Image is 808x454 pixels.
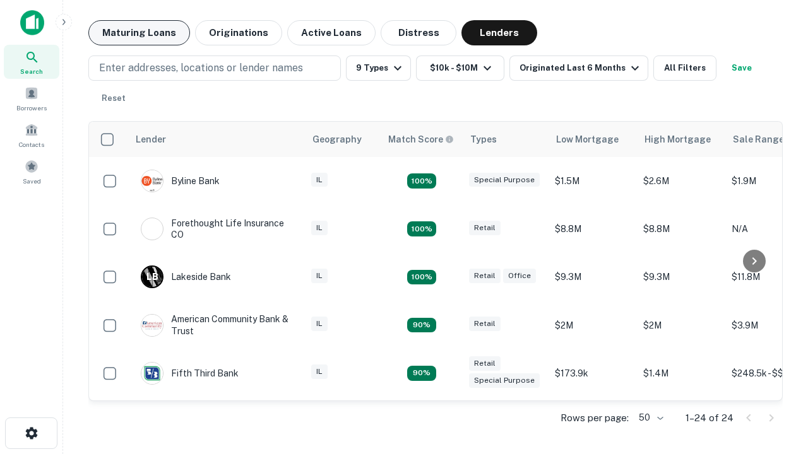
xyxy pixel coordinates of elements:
[549,253,637,301] td: $9.3M
[146,271,158,284] p: L B
[388,132,451,146] h6: Match Score
[141,363,163,384] img: picture
[311,364,328,379] div: IL
[745,313,808,373] iframe: Chat Widget
[637,253,725,301] td: $9.3M
[637,397,725,445] td: $268k
[141,170,163,192] img: picture
[549,122,637,157] th: Low Mortgage
[469,269,501,283] div: Retail
[4,118,59,152] a: Contacts
[287,20,376,45] button: Active Loans
[549,397,637,445] td: $268k
[407,221,436,236] div: Matching Properties: 4, hasApolloMatch: undefined
[549,205,637,253] td: $8.8M
[407,366,436,381] div: Matching Properties: 2, hasApolloMatch: undefined
[686,410,734,426] p: 1–24 of 24
[637,301,725,349] td: $2M
[4,154,59,189] a: Saved
[141,362,239,385] div: Fifth Third Bank
[141,170,220,192] div: Byline Bank
[93,86,134,111] button: Reset
[311,173,328,187] div: IL
[645,132,711,147] div: High Mortgage
[88,55,341,81] button: Enter addresses, locations or lender names
[312,132,362,147] div: Geography
[141,218,292,240] div: Forethought Life Insurance CO
[311,317,328,331] div: IL
[346,55,411,81] button: 9 Types
[637,349,725,397] td: $1.4M
[305,122,381,157] th: Geography
[733,132,784,147] div: Sale Range
[463,122,549,157] th: Types
[407,318,436,333] div: Matching Properties: 2, hasApolloMatch: undefined
[141,315,163,336] img: picture
[20,66,43,76] span: Search
[407,173,436,189] div: Matching Properties: 3, hasApolloMatch: undefined
[311,269,328,283] div: IL
[416,55,504,81] button: $10k - $10M
[549,349,637,397] td: $173.9k
[722,55,762,81] button: Save your search to get updates of matches that match your search criteria.
[381,20,456,45] button: Distress
[20,10,44,35] img: capitalize-icon.png
[469,221,501,235] div: Retail
[470,132,497,147] div: Types
[637,205,725,253] td: $8.8M
[634,409,665,427] div: 50
[141,218,163,240] img: picture
[136,132,166,147] div: Lender
[128,122,305,157] th: Lender
[561,410,629,426] p: Rows per page:
[388,132,454,146] div: Capitalize uses an advanced AI algorithm to match your search with the best lender. The match sco...
[19,139,44,149] span: Contacts
[637,157,725,205] td: $2.6M
[16,103,47,113] span: Borrowers
[195,20,282,45] button: Originations
[469,317,501,331] div: Retail
[99,61,303,76] p: Enter addresses, locations or lender names
[503,269,536,283] div: Office
[461,20,537,45] button: Lenders
[549,301,637,349] td: $2M
[637,122,725,157] th: High Mortgage
[311,221,328,235] div: IL
[141,313,292,336] div: American Community Bank & Trust
[381,122,463,157] th: Capitalize uses an advanced AI algorithm to match your search with the best lender. The match sco...
[469,373,540,388] div: Special Purpose
[23,176,41,186] span: Saved
[509,55,648,81] button: Originated Last 6 Months
[469,356,501,371] div: Retail
[4,45,59,79] a: Search
[520,61,643,76] div: Originated Last 6 Months
[407,270,436,285] div: Matching Properties: 3, hasApolloMatch: undefined
[549,157,637,205] td: $1.5M
[556,132,619,147] div: Low Mortgage
[469,173,540,187] div: Special Purpose
[4,81,59,115] a: Borrowers
[653,55,716,81] button: All Filters
[141,265,231,288] div: Lakeside Bank
[88,20,190,45] button: Maturing Loans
